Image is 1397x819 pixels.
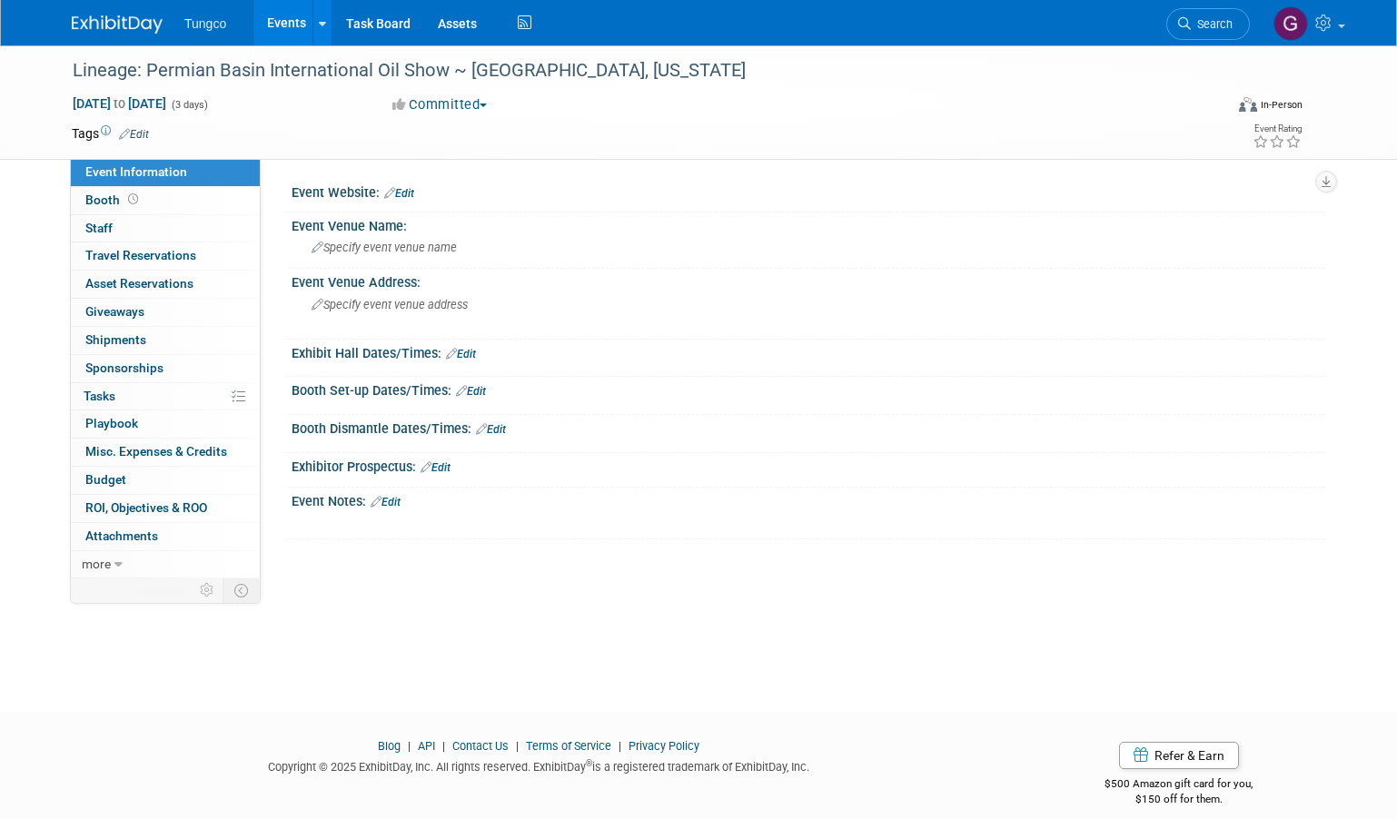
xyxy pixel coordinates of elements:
div: Event Format [1120,94,1303,122]
span: | [511,739,523,753]
a: Budget [71,467,260,494]
span: more [82,557,111,571]
span: Booth not reserved yet [124,192,142,206]
img: ExhibitDay [72,15,163,34]
a: Privacy Policy [629,739,699,753]
span: ROI, Objectives & ROO [85,500,207,515]
div: Event Venue Address: [292,269,1325,291]
span: Playbook [85,416,138,430]
img: Format-Inperson.png [1239,97,1257,112]
span: Tungco [184,16,226,31]
div: In-Person [1260,98,1303,112]
span: [DATE] [DATE] [72,95,167,112]
img: Gloria Chilcutt [1273,6,1308,41]
sup: ® [586,758,592,768]
div: Lineage: Permian Basin International Oil Show ~ [GEOGRAPHIC_DATA], [US_STATE] [66,54,1198,87]
a: Edit [119,128,149,141]
a: Refer & Earn [1119,742,1239,769]
span: Event Information [85,164,187,179]
span: Asset Reservations [85,276,193,291]
span: Budget [85,472,126,487]
span: Staff [85,221,113,235]
a: Terms of Service [526,739,611,753]
span: Booth [85,192,142,207]
span: Attachments [85,528,158,543]
div: Event Rating [1253,124,1302,133]
a: Tasks [71,383,260,410]
div: Event Notes: [292,488,1325,511]
a: Travel Reservations [71,242,260,270]
a: Edit [456,385,486,398]
a: Staff [71,215,260,242]
a: Blog [378,739,401,753]
a: Attachments [71,523,260,550]
td: Toggle Event Tabs [223,578,261,602]
td: Tags [72,124,149,143]
a: Contact Us [452,739,509,753]
a: ROI, Objectives & ROO [71,495,260,522]
span: Specify event venue address [312,298,468,311]
div: Copyright © 2025 ExhibitDay, Inc. All rights reserved. ExhibitDay is a registered trademark of Ex... [72,755,1006,775]
a: Event Information [71,159,260,186]
div: $500 Amazon gift card for you, [1033,765,1326,806]
span: Travel Reservations [85,248,196,262]
span: Sponsorships [85,360,163,375]
div: $150 off for them. [1033,792,1326,807]
a: Misc. Expenses & Credits [71,439,260,466]
a: Search [1166,8,1250,40]
span: | [403,739,415,753]
span: Giveaways [85,304,144,319]
span: Shipments [85,332,146,347]
div: Exhibit Hall Dates/Times: [292,340,1325,363]
span: Search [1191,17,1233,31]
a: Asset Reservations [71,271,260,298]
div: Booth Dismantle Dates/Times: [292,415,1325,439]
div: Exhibitor Prospectus: [292,453,1325,477]
span: | [438,739,450,753]
div: Event Venue Name: [292,212,1325,235]
button: Committed [386,95,494,114]
a: Booth [71,187,260,214]
div: Booth Set-up Dates/Times: [292,377,1325,400]
div: Event Website: [292,179,1325,202]
span: Misc. Expenses & Credits [85,444,227,459]
span: to [111,96,128,111]
a: Edit [446,348,476,360]
a: Sponsorships [71,355,260,382]
span: (3 days) [170,99,208,111]
a: Edit [476,423,506,436]
span: Specify event venue name [312,241,457,254]
span: | [614,739,626,753]
td: Personalize Event Tab Strip [192,578,223,602]
a: Edit [371,496,401,508]
a: Playbook [71,410,260,438]
a: Giveaways [71,299,260,326]
a: more [71,551,260,578]
a: Shipments [71,327,260,354]
a: API [418,739,435,753]
a: Edit [421,461,451,474]
span: Tasks [84,389,115,403]
a: Edit [384,187,414,200]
